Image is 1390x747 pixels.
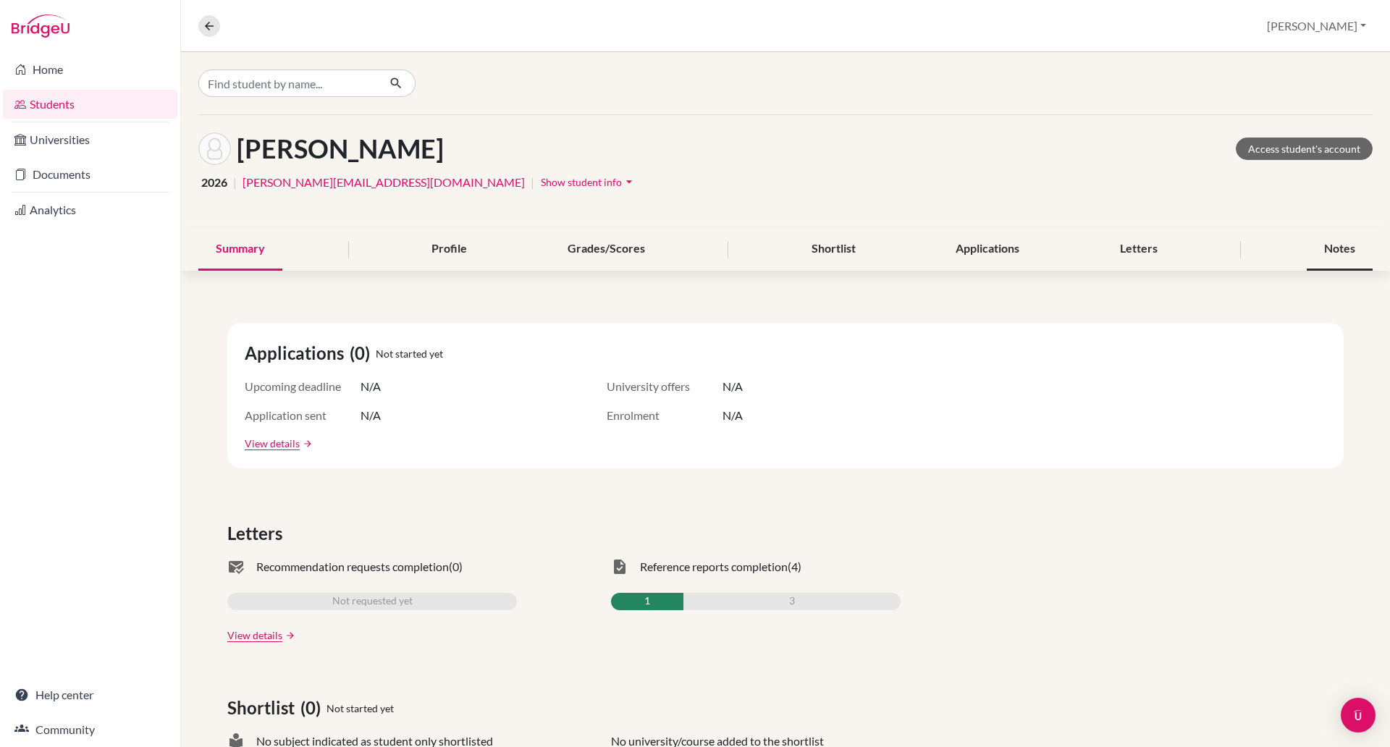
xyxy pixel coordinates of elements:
[1260,12,1373,40] button: [PERSON_NAME]
[794,228,873,271] div: Shortlist
[607,407,723,424] span: Enrolment
[3,195,177,224] a: Analytics
[361,378,381,395] span: N/A
[640,558,788,575] span: Reference reports completion
[541,176,622,188] span: Show student info
[723,407,743,424] span: N/A
[1341,698,1376,733] div: Open Intercom Messenger
[350,340,376,366] span: (0)
[227,628,282,643] a: View details
[3,90,177,119] a: Students
[245,407,361,424] span: Application sent
[12,14,69,38] img: Bridge-U
[300,695,327,721] span: (0)
[227,558,245,575] span: mark_email_read
[256,558,449,575] span: Recommendation requests completion
[449,558,463,575] span: (0)
[198,132,231,165] img: Anh Khoa Nguyen's avatar
[3,680,177,709] a: Help center
[327,701,394,716] span: Not started yet
[332,593,413,610] span: Not requested yet
[938,228,1037,271] div: Applications
[622,174,636,189] i: arrow_drop_down
[245,436,300,451] a: View details
[3,125,177,154] a: Universities
[361,407,381,424] span: N/A
[237,133,444,164] h1: [PERSON_NAME]
[233,174,237,191] span: |
[607,378,723,395] span: University offers
[300,439,313,449] a: arrow_forward
[611,558,628,575] span: task
[201,174,227,191] span: 2026
[723,378,743,395] span: N/A
[540,171,637,193] button: Show student infoarrow_drop_down
[227,520,288,546] span: Letters
[788,558,801,575] span: (4)
[3,55,177,84] a: Home
[789,593,795,610] span: 3
[3,160,177,189] a: Documents
[3,715,177,744] a: Community
[198,228,282,271] div: Summary
[245,378,361,395] span: Upcoming deadline
[245,340,350,366] span: Applications
[1236,138,1373,160] a: Access student's account
[414,228,484,271] div: Profile
[282,630,295,641] a: arrow_forward
[376,346,443,361] span: Not started yet
[1103,228,1175,271] div: Letters
[1307,228,1373,271] div: Notes
[550,228,662,271] div: Grades/Scores
[531,174,534,191] span: |
[243,174,525,191] a: [PERSON_NAME][EMAIL_ADDRESS][DOMAIN_NAME]
[644,593,650,610] span: 1
[227,695,300,721] span: Shortlist
[198,69,378,97] input: Find student by name...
